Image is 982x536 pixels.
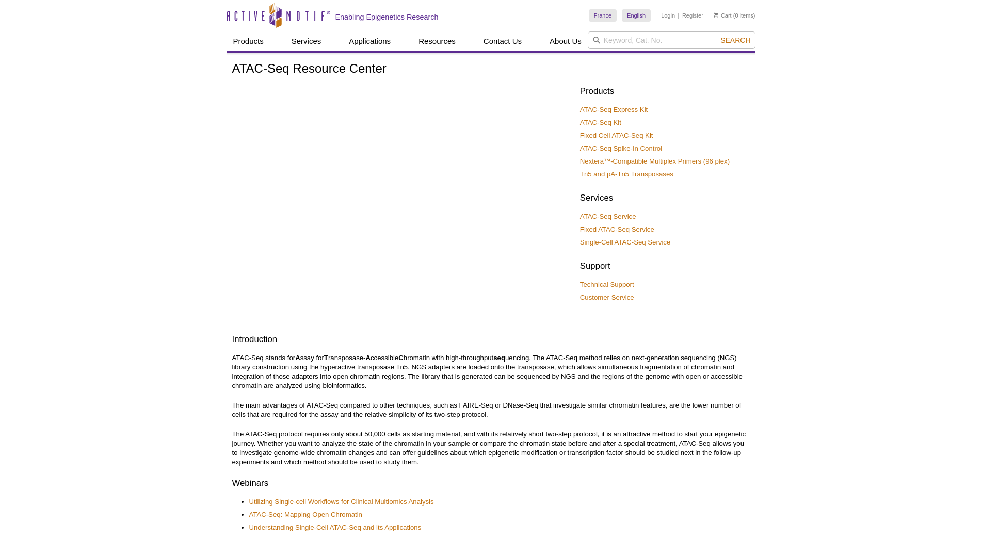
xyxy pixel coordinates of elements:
a: Products [227,31,270,51]
h2: Enabling Epigenetics Research [335,12,439,22]
a: ATAC-Seq: Mapping Open Chromatin [249,510,362,519]
li: (0 items) [714,9,755,22]
img: Your Cart [714,12,718,18]
a: Nextera™-Compatible Multiplex Primers (96 plex) [580,157,730,166]
li: | [678,9,680,22]
p: The main advantages of ATAC-Seq compared to other techniques, such as FAIRE-Seq or DNase-Seq that... [232,401,750,419]
strong: T [324,354,328,362]
a: About Us [543,31,588,51]
p: ATAC-Seq stands for ssay for ransposase- ccessible hromatin with high-throughput uencing. The ATA... [232,353,750,391]
a: Services [285,31,328,51]
a: France [589,9,617,22]
h2: Introduction [232,333,750,346]
a: Login [661,12,675,19]
a: Fixed Cell ATAC-Seq Kit [580,131,653,140]
strong: A [365,354,371,362]
button: Search [717,36,753,45]
a: Understanding Single-Cell ATAC-Seq and its Applications [249,523,422,532]
strong: seq [493,354,505,362]
input: Keyword, Cat. No. [588,31,755,49]
p: The ATAC-Seq protocol requires only about 50,000 cells as starting material, and with its relativ... [232,430,750,467]
a: Utilizing Single-cell Workflows for Clinical Multiomics Analysis [249,497,434,507]
h2: Services [580,192,750,204]
a: Fixed ATAC-Seq Service [580,225,654,234]
a: Customer Service [580,293,634,302]
h1: ATAC-Seq Resource Center [232,62,750,77]
iframe: Intro to ATAC-Seq [232,83,572,274]
a: English [622,9,651,22]
a: Register [682,12,703,19]
span: Search [720,36,750,44]
a: ATAC-Seq Service [580,212,636,221]
a: ATAC-Seq Kit [580,118,621,127]
h2: Products [580,85,750,98]
a: Technical Support [580,280,634,289]
a: Tn5 and pA-Tn5 Transposases [580,170,673,179]
a: Single-Cell ATAC-Seq Service [580,238,670,247]
a: Applications [343,31,397,51]
h2: Webinars [232,477,750,490]
a: Resources [412,31,462,51]
strong: C [398,354,404,362]
a: ATAC-Seq Express Kit [580,105,648,115]
strong: A [295,354,300,362]
h2: Support [580,260,750,272]
a: ATAC-Seq Spike-In Control [580,144,662,153]
a: Cart [714,12,732,19]
a: Contact Us [477,31,528,51]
